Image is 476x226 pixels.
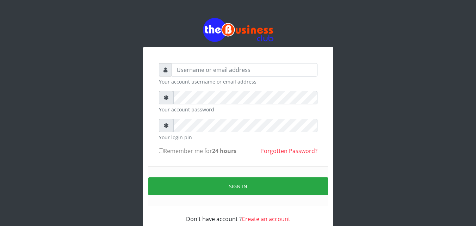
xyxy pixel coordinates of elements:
input: Remember me for24 hours [159,148,163,153]
label: Remember me for [159,147,236,155]
small: Your account password [159,106,317,113]
small: Your account username or email address [159,78,317,85]
input: Username or email address [172,63,317,77]
a: Forgotten Password? [261,147,317,155]
div: Don't have account ? [159,206,317,223]
button: Sign in [148,177,328,195]
b: 24 hours [212,147,236,155]
a: Create an account [242,215,290,223]
small: Your login pin [159,134,317,141]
